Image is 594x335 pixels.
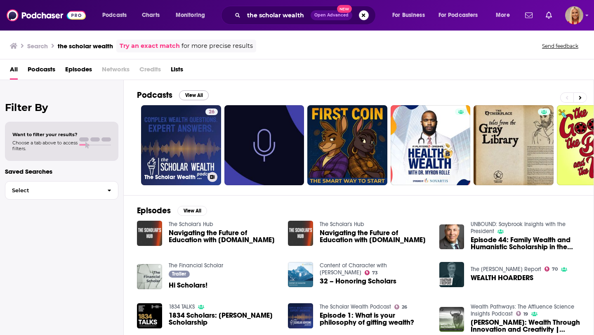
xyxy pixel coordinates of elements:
[490,9,520,22] button: open menu
[552,267,558,271] span: 70
[10,63,18,80] a: All
[141,105,221,185] a: 26The Scholar Wealth Podcast
[320,221,364,228] a: The Scholar's Hub
[433,9,490,22] button: open menu
[176,9,205,21] span: Monitoring
[516,311,528,316] a: 19
[5,188,101,193] span: Select
[169,221,213,228] a: The Scholar's Hub
[21,21,91,28] div: Domain: [DOMAIN_NAME]
[387,9,435,22] button: open menu
[97,9,137,22] button: open menu
[13,13,20,20] img: logo_orange.svg
[179,90,209,100] button: View All
[288,303,313,328] img: Episode 1: What is your philosophy of gifting wealth?
[439,262,464,287] a: WEALTH HOARDERS
[137,303,162,328] img: 1834 Scholars: Rhodes Scholarship
[5,167,118,175] p: Saved Searches
[471,274,533,281] span: WEALTH HOARDERS
[288,262,313,287] img: 32 – Honoring Scholars
[288,221,313,246] img: Navigating the Future of Education with Scholar.Place
[320,278,396,285] a: 32 – Honoring Scholars
[137,264,162,289] img: Hi Scholars!
[13,21,20,28] img: website_grey.svg
[439,307,464,332] img: Asmiati Malik: Wealth Through Innovation and Creativity | Wealth Pathways #19
[565,6,583,24] img: User Profile
[320,262,387,276] a: Content of Character with Shaykh Yahya Rhodus
[137,90,209,100] a: PodcastsView All
[169,282,207,289] a: Hi Scholars!
[172,271,186,276] span: Trailer
[137,221,162,246] img: Navigating the Future of Education with Scholar.Place
[137,205,171,216] h2: Episodes
[544,267,558,271] a: 70
[169,312,278,326] a: 1834 Scholars: Rhodes Scholarship
[337,5,352,13] span: New
[144,174,204,181] h3: The Scholar Wealth Podcast
[137,205,207,216] a: EpisodesView All
[169,229,278,243] span: Navigating the Future of Education with [DOMAIN_NAME]
[372,271,378,275] span: 73
[523,312,528,316] span: 19
[169,262,223,269] a: The Financial Scholar
[177,206,207,216] button: View All
[22,48,29,54] img: tab_domain_overview_orange.svg
[27,42,48,50] h3: Search
[102,9,127,21] span: Podcasts
[320,312,429,326] a: Episode 1: What is your philosophy of gifting wealth?
[137,90,172,100] h2: Podcasts
[471,221,566,235] a: UNBOUND: Saybrook Insights with the President
[120,41,180,51] a: Try an exact match
[5,101,118,113] h2: Filter By
[471,319,580,333] span: [PERSON_NAME]: Wealth Through Innovation and Creativity | Wealth Pathways #19
[314,13,349,17] span: Open Advanced
[65,63,92,80] a: Episodes
[171,63,183,80] a: Lists
[31,49,74,54] div: Domain Overview
[169,229,278,243] a: Navigating the Future of Education with Scholar.Place
[320,229,429,243] a: Navigating the Future of Education with Scholar.Place
[209,108,214,116] span: 26
[82,48,89,54] img: tab_keywords_by_traffic_grey.svg
[365,270,378,275] a: 73
[542,8,555,22] a: Show notifications dropdown
[402,305,407,309] span: 26
[205,109,218,115] a: 26
[7,7,86,23] img: Podchaser - Follow, Share and Rate Podcasts
[439,224,464,250] img: Episode 44: Family Wealth and Humanistic Scholarship in the Age of COVID-19 with Dr. Dennis Jaffe
[139,63,161,80] span: Credits
[540,42,581,50] button: Send feedback
[311,10,352,20] button: Open AdvancedNew
[565,6,583,24] span: Logged in as KymberleeBolden
[438,9,478,21] span: For Podcasters
[169,312,278,326] span: 1834 Scholars: [PERSON_NAME] Scholarship
[12,132,78,137] span: Want to filter your results?
[169,303,195,310] a: 1834 TALKS
[392,9,425,21] span: For Business
[471,266,541,273] a: The Hartmann Report
[91,49,139,54] div: Keywords by Traffic
[471,236,580,250] span: Episode 44: Family Wealth and Humanistic Scholarship in the Age of [MEDICAL_DATA] with [PERSON_NAME]
[471,303,574,317] a: Wealth Pathways: The Affluence Science Insights Podcast
[471,319,580,333] a: Asmiati Malik: Wealth Through Innovation and Creativity | Wealth Pathways #19
[23,13,40,20] div: v 4.0.25
[181,41,253,51] span: for more precise results
[170,9,216,22] button: open menu
[320,229,429,243] span: Navigating the Future of Education with [DOMAIN_NAME]
[12,140,78,151] span: Choose a tab above to access filters.
[28,63,55,80] a: Podcasts
[5,181,118,200] button: Select
[522,8,536,22] a: Show notifications dropdown
[565,6,583,24] button: Show profile menu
